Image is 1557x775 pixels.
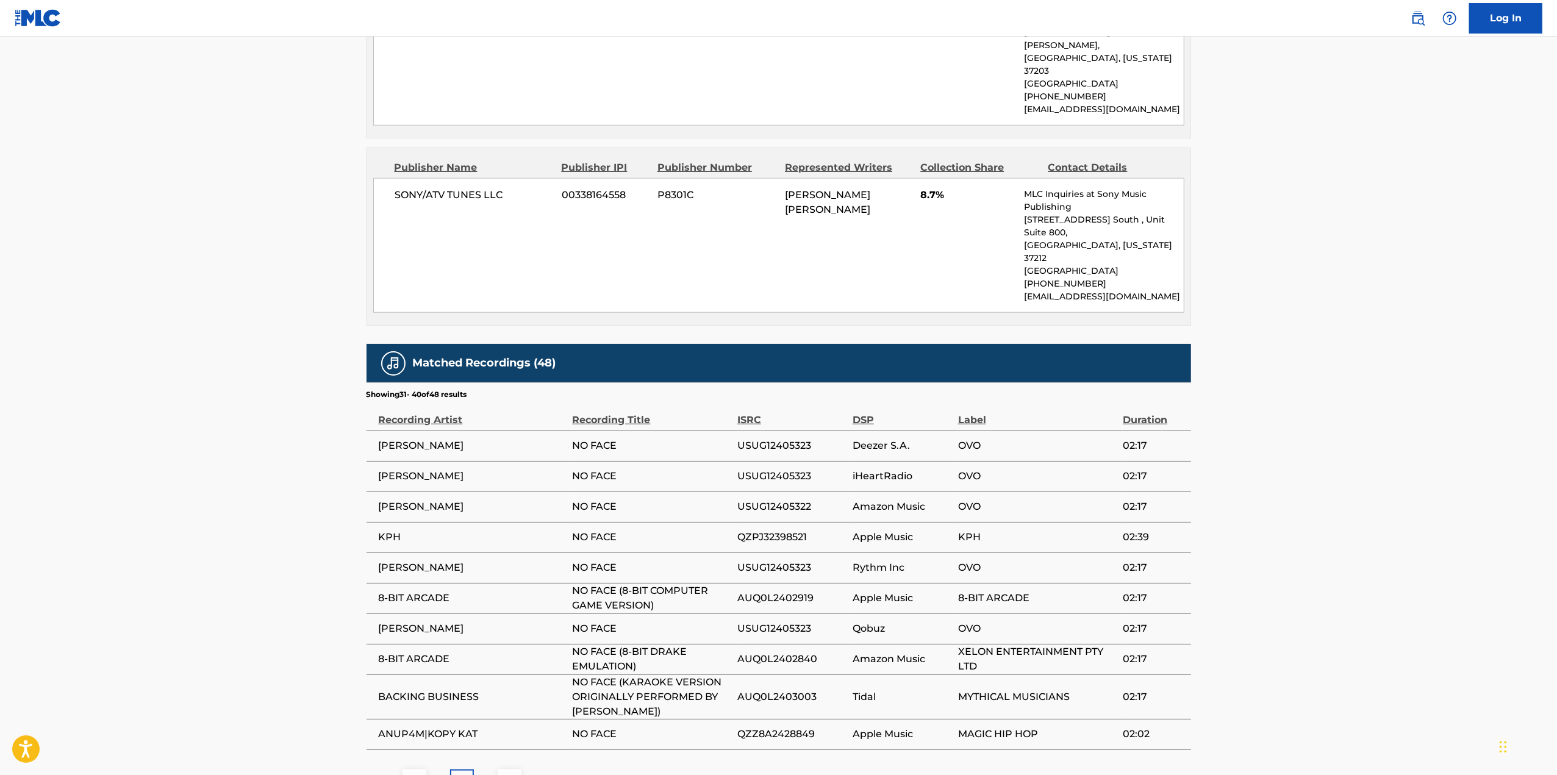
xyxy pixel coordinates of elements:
span: [PERSON_NAME] [379,469,567,484]
span: 02:39 [1123,530,1184,545]
div: Publisher Name [395,160,553,175]
div: Collection Share [920,160,1039,175]
span: 8-BIT ARCADE [379,591,567,605]
span: OVO [958,621,1117,636]
p: Showing 31 - 40 of 48 results [367,389,467,400]
div: Help [1437,6,1462,30]
span: NO FACE [573,499,731,514]
span: Apple Music [853,530,952,545]
span: [PERSON_NAME] [PERSON_NAME] [785,189,870,215]
span: Tidal [853,690,952,704]
span: Amazon Music [853,499,952,514]
span: NO FACE (KARAOKE VERSION ORIGINALLY PERFORMED BY [PERSON_NAME]) [573,675,731,719]
span: NO FACE [573,727,731,741]
p: [GEOGRAPHIC_DATA] [1024,265,1183,277]
p: [GEOGRAPHIC_DATA], [US_STATE] 37212 [1024,239,1183,265]
span: MYTHICAL MUSICIANS [958,690,1117,704]
span: BACKING BUSINESS [379,690,567,704]
span: 02:17 [1123,591,1184,605]
span: SONY/ATV TUNES LLC [395,188,553,202]
div: Recording Title [573,400,731,427]
span: XELON ENTERTAINMENT PTY LTD [958,645,1117,674]
span: Deezer S.A. [853,438,952,453]
a: Log In [1469,3,1542,34]
span: 8-BIT ARCADE [958,591,1117,605]
span: USUG12405323 [737,438,847,453]
span: 02:02 [1123,727,1184,741]
p: [EMAIL_ADDRESS][DOMAIN_NAME] [1024,290,1183,303]
p: [STREET_ADDRESS] South , Unit Suite 800, [1024,213,1183,239]
p: [PHONE_NUMBER] [1024,90,1183,103]
iframe: Chat Widget [1496,716,1557,775]
span: USUG12405322 [737,499,847,514]
p: [PHONE_NUMBER] [1024,277,1183,290]
span: QZPJ32398521 [737,530,847,545]
img: help [1442,11,1457,26]
span: 02:17 [1123,652,1184,666]
span: NO FACE [573,530,731,545]
div: Represented Writers [785,160,911,175]
img: Matched Recordings [386,356,401,371]
span: KPH [379,530,567,545]
h5: Matched Recordings (48) [413,356,556,370]
span: NO FACE (8-BIT DRAKE EMULATION) [573,645,731,674]
span: AUQ0L2403003 [737,690,847,704]
span: 02:17 [1123,469,1184,484]
span: Qobuz [853,621,952,636]
span: 00338164558 [562,188,648,202]
div: Label [958,400,1117,427]
span: [PERSON_NAME] [379,621,567,636]
span: 8.7% [920,188,1015,202]
span: [PERSON_NAME] [379,438,567,453]
p: [GEOGRAPHIC_DATA], [US_STATE] 37203 [1024,52,1183,77]
p: MLC Inquiries at Sony Music Publishing [1024,188,1183,213]
span: Amazon Music [853,652,952,666]
span: Rythm Inc [853,560,952,575]
span: 02:17 [1123,621,1184,636]
span: USUG12405323 [737,469,847,484]
span: NO FACE [573,621,731,636]
span: AUQ0L2402840 [737,652,847,666]
span: iHeartRadio [853,469,952,484]
span: Apple Music [853,591,952,605]
p: [GEOGRAPHIC_DATA] [1024,77,1183,90]
span: OVO [958,560,1117,575]
span: OVO [958,438,1117,453]
span: QZZ8A2428849 [737,727,847,741]
span: NO FACE (8-BIT COMPUTER GAME VERSION) [573,584,731,613]
span: NO FACE [573,438,731,453]
span: 02:17 [1123,690,1184,704]
div: Drag [1500,729,1507,765]
div: ISRC [737,400,847,427]
span: OVO [958,499,1117,514]
span: NO FACE [573,469,731,484]
span: USUG12405323 [737,621,847,636]
p: [EMAIL_ADDRESS][DOMAIN_NAME] [1024,103,1183,116]
span: ANUP4M|KOPY KAT [379,727,567,741]
img: MLC Logo [15,9,62,27]
span: [PERSON_NAME] [379,560,567,575]
span: [PERSON_NAME] [379,499,567,514]
div: DSP [853,400,952,427]
span: KPH [958,530,1117,545]
p: [STREET_ADDRESS] Floor Attention: [PERSON_NAME], [1024,26,1183,52]
span: 02:17 [1123,499,1184,514]
span: Apple Music [853,727,952,741]
span: MAGIC HIP HOP [958,727,1117,741]
div: Recording Artist [379,400,567,427]
span: AUQ0L2402919 [737,591,847,605]
div: Contact Details [1048,160,1167,175]
a: Public Search [1406,6,1430,30]
span: P8301C [657,188,776,202]
span: NO FACE [573,560,731,575]
span: USUG12405323 [737,560,847,575]
span: 02:17 [1123,438,1184,453]
span: 02:17 [1123,560,1184,575]
div: Publisher IPI [562,160,648,175]
span: OVO [958,469,1117,484]
span: 8-BIT ARCADE [379,652,567,666]
div: Publisher Number [657,160,776,175]
img: search [1411,11,1425,26]
div: Duration [1123,400,1184,427]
